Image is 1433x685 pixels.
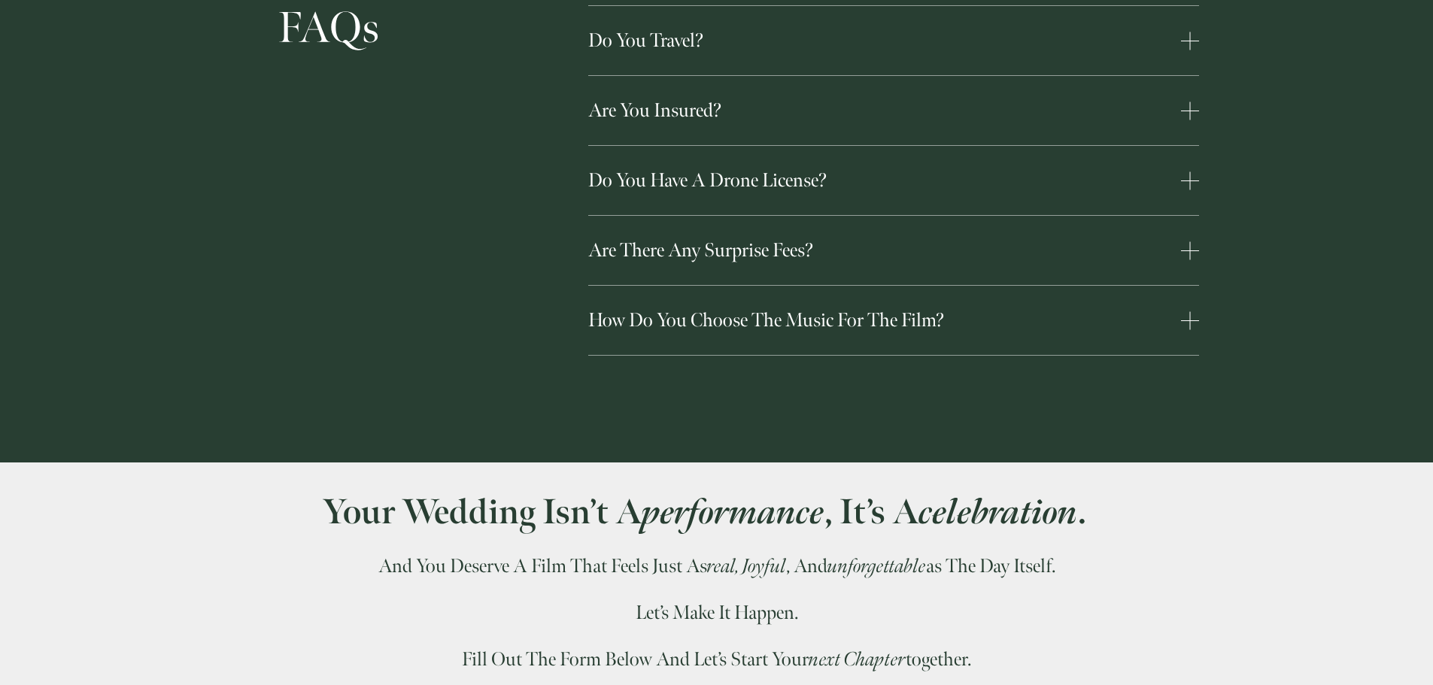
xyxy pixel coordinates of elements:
[588,238,1181,262] span: Are there any surprise fees?
[588,286,1199,355] button: How do you choose the music for the film?
[827,554,926,578] em: unforgettable
[588,99,1181,123] span: Are you insured?
[588,29,1181,53] span: Do you travel?
[642,490,824,535] em: performance
[809,647,906,671] em: next chapter
[588,308,1181,332] span: How do you choose the music for the film?
[323,648,1110,671] h4: Fill out the form below and let’s start your together.
[588,168,1181,192] span: Do you have a drone license?
[323,490,1086,534] strong: Your wedding isn’t a , it’s a .
[588,6,1199,75] button: Do you travel?
[588,216,1199,285] button: Are there any surprise fees?
[323,602,1110,624] h4: Let’s make it happen.
[588,146,1199,215] button: Do you have a drone license?
[278,5,579,52] h2: FAQs
[588,76,1199,145] button: Are you insured?
[919,490,1078,535] em: celebration
[707,554,786,578] em: real, joyful
[323,555,1110,577] h4: And you deserve a film that feels just as , and as the day itself.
